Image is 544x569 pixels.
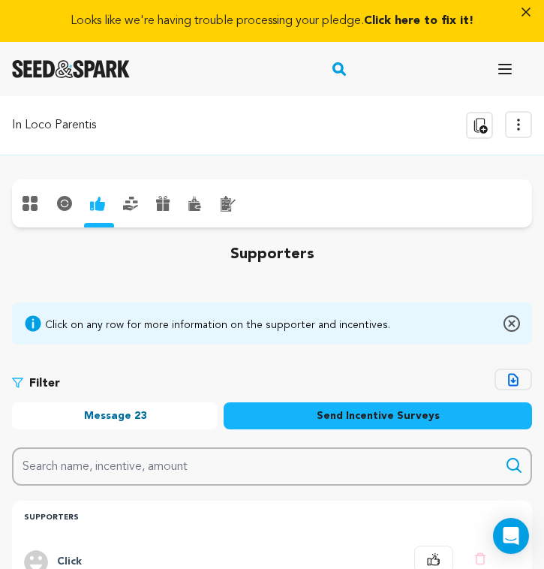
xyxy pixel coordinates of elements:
button: Message 23 [12,402,218,429]
input: Search name, incentive, amount [12,447,532,486]
span: Click here to fix it! [364,15,473,27]
span: Filter [29,375,60,396]
a: Looks like we're having trouble processing your pledge.Click here to fix it! [18,12,526,30]
a: Seed&Spark Homepage [12,60,130,78]
img: close-o.svg [503,315,520,333]
div: Click on any row for more information on the supporter and incentives. [45,318,390,333]
img: Seed&Spark Logo Dark Mode [12,60,130,78]
button: Send Incentive Surveys [224,402,532,429]
p: In Loco Parentis [12,116,96,134]
p: supporters [12,242,532,303]
div: Open Intercom Messenger [493,518,529,554]
p: Supporters [24,510,520,525]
